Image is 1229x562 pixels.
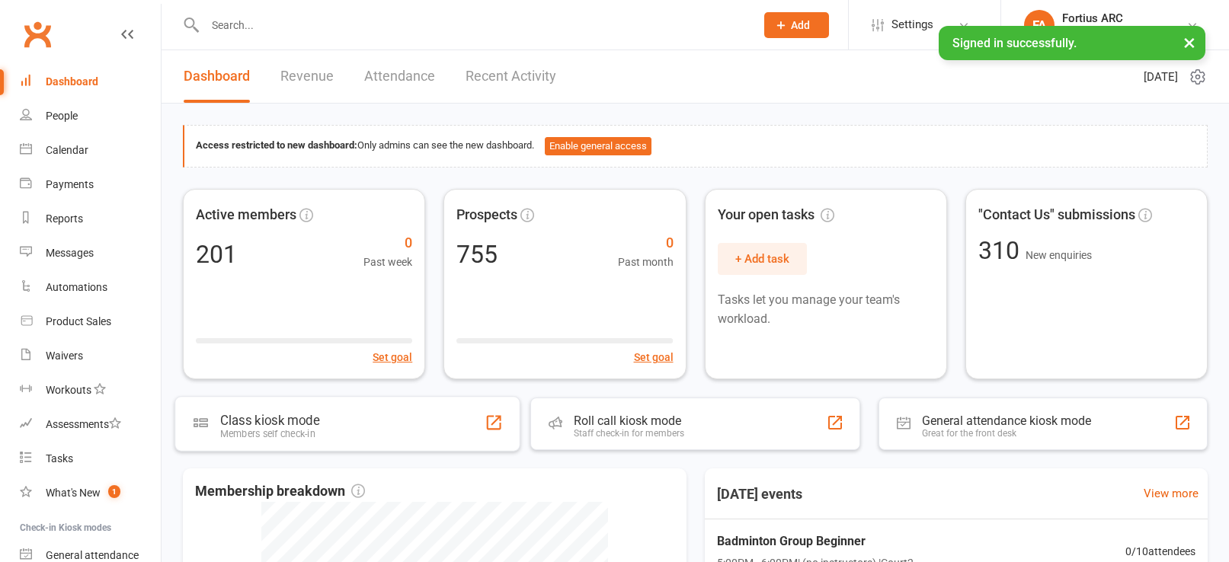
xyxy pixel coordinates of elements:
[952,36,1077,50] span: Signed in successfully.
[280,50,334,103] a: Revenue
[46,212,83,225] div: Reports
[46,315,111,327] div: Product Sales
[618,232,674,254] span: 0
[20,202,161,236] a: Reports
[978,204,1135,226] span: "Contact Us" submissions
[46,178,94,190] div: Payments
[46,487,101,499] div: What's New
[1144,484,1199,503] a: View more
[363,254,412,270] span: Past week
[1024,10,1055,40] div: FA
[20,476,161,510] a: What's New1
[1026,249,1092,261] span: New enquiries
[1062,11,1165,25] div: Fortius ARC
[373,349,412,366] button: Set goal
[20,442,161,476] a: Tasks
[364,50,435,103] a: Attendance
[20,407,161,442] a: Assessments
[922,414,1091,428] div: General attendance kiosk mode
[46,350,83,362] div: Waivers
[1176,26,1203,59] button: ×
[891,8,933,42] span: Settings
[618,254,674,270] span: Past month
[20,373,161,407] a: Workouts
[1062,25,1165,39] div: [GEOGRAPHIC_DATA]
[717,532,914,551] span: Badminton Group Beginner
[718,243,807,275] button: + Add task
[466,50,556,103] a: Recent Activity
[195,481,365,503] span: Membership breakdown
[574,414,684,428] div: Roll call kiosk mode
[545,137,651,155] button: Enable general access
[1144,68,1178,86] span: [DATE]
[20,270,161,305] a: Automations
[196,242,237,267] div: 201
[574,428,684,439] div: Staff check-in for members
[456,204,517,226] span: Prospects
[634,349,674,366] button: Set goal
[20,99,161,133] a: People
[46,549,139,561] div: General attendance
[20,236,161,270] a: Messages
[196,137,1195,155] div: Only admins can see the new dashboard.
[220,428,319,439] div: Members self check-in
[220,413,319,428] div: Class kiosk mode
[196,204,296,226] span: Active members
[200,14,744,36] input: Search...
[46,281,107,293] div: Automations
[20,133,161,168] a: Calendar
[20,305,161,339] a: Product Sales
[978,236,1026,265] span: 310
[718,204,834,226] span: Your open tasks
[46,144,88,156] div: Calendar
[20,339,161,373] a: Waivers
[791,19,810,31] span: Add
[46,418,121,430] div: Assessments
[764,12,829,38] button: Add
[46,110,78,122] div: People
[718,290,934,329] p: Tasks let you manage your team's workload.
[705,481,815,508] h3: [DATE] events
[363,232,412,254] span: 0
[18,15,56,53] a: Clubworx
[1125,543,1195,560] span: 0 / 10 attendees
[456,242,498,267] div: 755
[20,65,161,99] a: Dashboard
[184,50,250,103] a: Dashboard
[108,485,120,498] span: 1
[196,139,357,151] strong: Access restricted to new dashboard:
[46,75,98,88] div: Dashboard
[20,168,161,202] a: Payments
[46,247,94,259] div: Messages
[922,428,1091,439] div: Great for the front desk
[46,384,91,396] div: Workouts
[46,452,73,465] div: Tasks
